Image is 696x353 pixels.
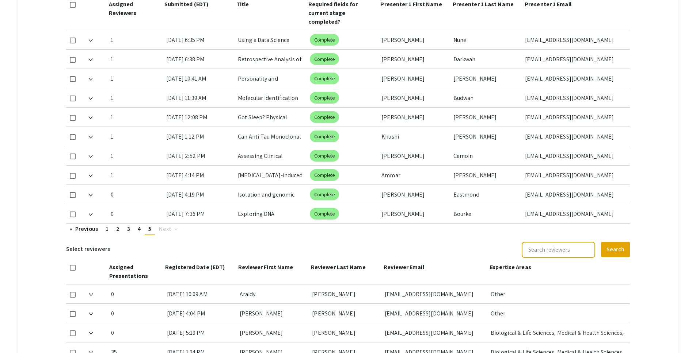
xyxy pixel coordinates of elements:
img: Expand arrow [88,174,93,177]
div: [EMAIL_ADDRESS][DOMAIN_NAME] [385,284,485,303]
div: [EMAIL_ADDRESS][DOMAIN_NAME] [525,166,624,185]
div: [PERSON_NAME] [240,304,307,323]
div: [PERSON_NAME] [381,146,448,165]
span: 2 [116,225,119,233]
span: Presenter 1 First Name [380,0,442,8]
span: Title [236,0,249,8]
div: [EMAIL_ADDRESS][DOMAIN_NAME] [525,146,624,165]
div: [DATE] 6:35 PM [166,30,232,49]
div: Cemoin [453,146,520,165]
img: Expand arrow [88,58,93,61]
img: Expand arrow [88,39,93,42]
div: 1 [111,166,160,185]
h6: Select reviewers [66,241,110,257]
div: Using a Data Science Approach to Map the Neurobehavioral Implications of Glyphosate Usage in the ... [238,30,304,49]
span: Reviewer Last Name [311,263,366,271]
span: 1 [106,225,109,233]
div: Isolation and genomic characterization of Agrobacterium phage Rivra and evaluation of the antibac... [238,185,304,204]
mat-chip: Complete [310,53,339,65]
div: [PERSON_NAME] [453,166,520,185]
div: [EMAIL_ADDRESS][DOMAIN_NAME] [385,323,485,342]
div: [PERSON_NAME] [453,127,520,146]
div: [EMAIL_ADDRESS][DOMAIN_NAME] [385,304,485,323]
div: [DATE] 7:36 PM [166,204,232,223]
span: Registered Date (EDT) [165,263,225,271]
div: [DATE] 4:19 PM [166,185,232,204]
img: Expand arrow [89,332,93,335]
div: [DATE] 5:19 PM [167,323,234,342]
span: 4 [138,225,141,233]
div: 0 [111,323,161,342]
div: [PERSON_NAME] [453,69,520,88]
img: Expand arrow [89,313,93,315]
img: Expand arrow [88,155,93,158]
div: 0 [111,304,161,323]
div: [MEDICAL_DATA]-induced [MEDICAL_DATA] Modulates Cellular Redox Homeostasis and Suppresses Cell Gr... [238,166,304,185]
mat-chip: Complete [310,131,339,142]
mat-chip: Complete [310,34,339,46]
span: Next [159,225,171,233]
img: Expand arrow [88,78,93,81]
img: Expand arrow [88,136,93,139]
div: [EMAIL_ADDRESS][DOMAIN_NAME] [525,30,624,49]
img: Expand arrow [88,213,93,216]
div: Bourke [453,204,520,223]
div: Other [491,284,624,303]
div: [DATE] 1:12 PM [166,127,232,146]
mat-chip: Complete [310,111,339,123]
div: 1 [111,50,160,69]
mat-chip: Complete [310,73,339,84]
div: [EMAIL_ADDRESS][DOMAIN_NAME] [525,88,624,107]
img: Expand arrow [88,116,93,119]
div: 1 [111,69,160,88]
div: [DATE] 10:09 AM [167,284,234,303]
div: Got Sleep? Physical Activity Protects Emotion Regulation in Individuals with Poor Sleep [238,108,304,127]
div: 0 [111,185,160,204]
div: Araidy [240,284,307,303]
div: [EMAIL_ADDRESS][DOMAIN_NAME] [525,50,624,69]
div: 1 [111,88,160,107]
span: Presenter 1 Last Name [453,0,514,8]
mat-chip: Complete [310,208,339,220]
button: Search [601,242,630,257]
span: Reviewer Email [384,263,424,271]
div: Eastmond [453,185,520,204]
div: [DATE] 6:38 PM [166,50,232,69]
div: [PERSON_NAME] [381,69,448,88]
div: Budwah [453,88,520,107]
div: [PERSON_NAME] [381,185,448,204]
img: Expand arrow [88,194,93,197]
mat-chip: Complete [310,169,339,181]
span: 3 [127,225,130,233]
div: [DATE] 4:04 PM [167,304,234,323]
div: [EMAIL_ADDRESS][DOMAIN_NAME] [525,108,624,127]
div: Nune [453,30,520,49]
div: [DATE] 10:41 AM [166,69,232,88]
div: [PERSON_NAME] [312,323,379,342]
div: Biological & Life Sciences, Medical & Health Sciences, Other [491,323,624,342]
img: Expand arrow [88,97,93,100]
div: [PERSON_NAME] [381,88,448,107]
div: 1 [111,127,160,146]
div: 0 [111,204,160,223]
span: Presenter 1 Email [525,0,571,8]
div: 1 [111,146,160,165]
div: Other [491,304,624,323]
div: Darkwah [453,50,520,69]
div: Ammar [381,166,448,185]
div: Khushi [381,127,448,146]
div: [PERSON_NAME] [312,304,379,323]
div: 1 [111,30,160,49]
ul: Pagination [66,224,630,235]
div: [EMAIL_ADDRESS][DOMAIN_NAME] [525,204,624,223]
span: Submitted (EDT) [164,0,209,8]
div: [DATE] 12:08 PM [166,108,232,127]
div: [PERSON_NAME] [453,108,520,127]
div: Molecular Identification of Potyviruses on Rosary Peas [238,88,304,107]
input: Search reviewers [522,242,595,258]
div: [PERSON_NAME] [381,30,448,49]
div: Assessing Clinical Feasibility of Thermal Infrared Imaging for Monitoring Abdominal Skin Temperat... [238,146,304,165]
span: Assigned Presentations [109,263,148,280]
div: [DATE] 4:14 PM [166,166,232,185]
img: Expand arrow [89,293,93,296]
